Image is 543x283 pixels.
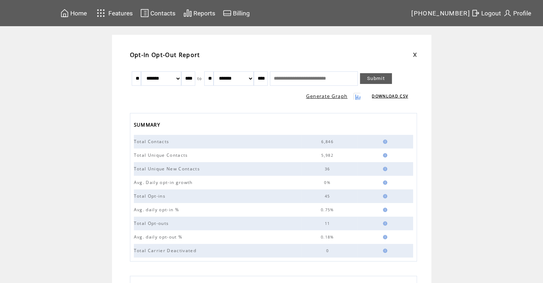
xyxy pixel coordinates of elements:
[233,10,250,17] span: Billing
[130,51,200,59] span: Opt-In Opt-Out Report
[325,221,332,226] span: 11
[134,247,198,254] span: Total Carrier Deactivated
[134,207,181,213] span: Avg. daily opt-in %
[193,10,215,17] span: Reports
[134,234,184,240] span: Avg. daily opt-out %
[381,140,387,144] img: help.gif
[321,235,336,240] span: 0.18%
[222,8,251,19] a: Billing
[381,167,387,171] img: help.gif
[381,180,387,185] img: help.gif
[372,94,408,99] a: DOWNLOAD CSV
[108,10,133,17] span: Features
[134,152,190,158] span: Total Unique Contacts
[134,220,171,226] span: Total Opt-outs
[324,180,332,185] span: 0%
[197,76,202,81] span: to
[513,10,531,17] span: Profile
[134,138,171,145] span: Total Contacts
[134,193,167,199] span: Total Opt-ins
[140,9,149,18] img: contacts.svg
[381,235,387,239] img: help.gif
[503,9,512,18] img: profile.svg
[502,8,532,19] a: Profile
[381,249,387,253] img: help.gif
[134,120,162,132] span: SUMMARY
[381,221,387,226] img: help.gif
[59,8,88,19] a: Home
[94,6,134,20] a: Features
[223,9,231,18] img: creidtcard.svg
[481,10,501,17] span: Logout
[381,208,387,212] img: help.gif
[150,10,175,17] span: Contacts
[134,179,195,185] span: Avg. Daily opt-in growth
[95,7,107,19] img: features.svg
[325,166,332,171] span: 36
[321,153,335,158] span: 5,982
[360,73,392,84] a: Submit
[139,8,177,19] a: Contacts
[70,10,87,17] span: Home
[381,153,387,157] img: help.gif
[321,207,336,212] span: 0.75%
[470,8,502,19] a: Logout
[60,9,69,18] img: home.svg
[306,93,348,99] a: Generate Graph
[183,9,192,18] img: chart.svg
[182,8,216,19] a: Reports
[134,166,202,172] span: Total Unique New Contacts
[471,9,480,18] img: exit.svg
[411,10,470,17] span: [PHONE_NUMBER]
[326,248,330,253] span: 0
[381,194,387,198] img: help.gif
[321,139,335,144] span: 6,846
[325,194,332,199] span: 45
